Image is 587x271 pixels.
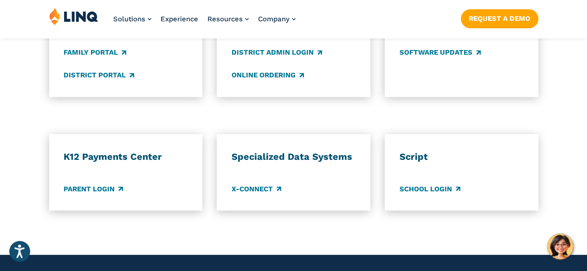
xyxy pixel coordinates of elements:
h3: Script [400,151,523,163]
nav: Button Navigation [461,7,538,28]
img: LINQ | K‑12 Software [49,7,98,25]
span: Solutions [113,15,145,23]
a: Resources [207,15,249,23]
a: Online Ordering [232,70,304,80]
a: Experience [161,15,198,23]
nav: Primary Navigation [113,7,296,38]
a: District Admin Login [232,47,322,57]
span: Company [258,15,290,23]
h3: K12 Payments Center [64,151,187,163]
span: Resources [207,15,243,23]
a: Software Updates [400,47,481,57]
a: Solutions [113,15,151,23]
a: Family Portal [64,47,126,57]
a: School Login [400,183,460,194]
a: Parent Login [64,183,123,194]
a: Request a Demo [461,9,538,28]
button: Hello, have a question? Let’s chat. [547,233,573,259]
a: X-Connect [232,183,281,194]
h3: Specialized Data Systems [232,151,355,163]
a: Company [258,15,296,23]
a: District Portal [64,70,134,80]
